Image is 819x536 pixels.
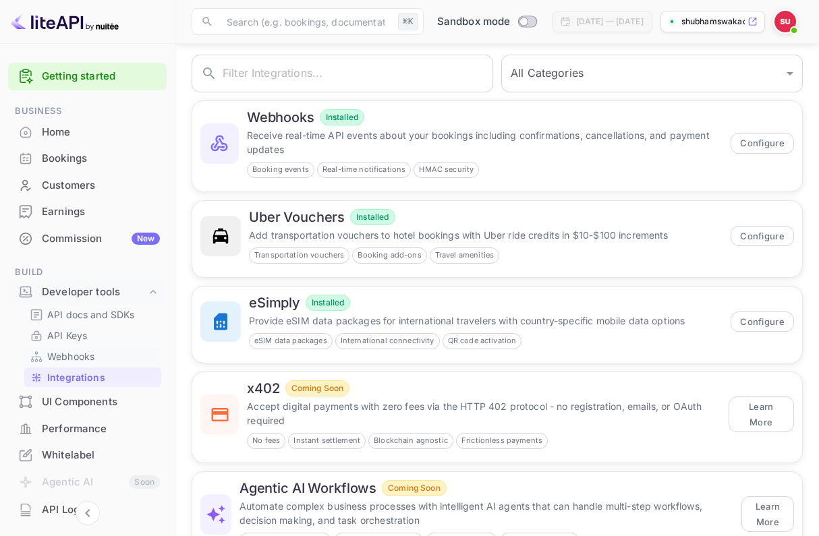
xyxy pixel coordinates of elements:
a: UI Components [8,389,167,414]
p: Integrations [47,370,105,384]
div: Earnings [8,199,167,225]
img: LiteAPI logo [11,11,119,32]
div: Bookings [42,151,160,167]
div: UI Components [8,389,167,415]
a: Customers [8,173,167,198]
a: API Logs [8,497,167,522]
img: Shubhamswakade2005 User [774,11,796,32]
div: Whitelabel [42,448,160,463]
p: Accept digital payments with zero fees via the HTTP 402 protocol - no registration, emails, or OA... [247,399,720,427]
div: UI Components [42,394,160,410]
div: [DATE] — [DATE] [576,16,644,28]
div: Customers [8,173,167,199]
div: Getting started [8,63,167,90]
input: Filter Integrations... [223,55,493,92]
h6: Uber Vouchers [249,209,345,225]
p: shubhamswakade2005-use... [681,16,745,28]
h6: Webhooks [247,109,314,125]
span: Installed [320,111,364,123]
a: Whitelabel [8,442,167,467]
div: Customers [42,178,160,193]
span: eSIM data packages [250,335,332,347]
a: Integrations [30,370,156,384]
h6: Agentic AI Workflows [239,480,376,496]
div: Bookings [8,146,167,172]
div: CommissionNew [8,226,167,252]
div: ⌘K [398,13,418,30]
div: Whitelabel [8,442,167,469]
span: Coming Soon [383,482,446,494]
h6: x402 [247,380,279,396]
span: Coming Soon [286,382,349,394]
button: Learn More [729,396,794,431]
a: API Keys [30,328,156,343]
div: New [132,233,160,245]
p: Provide eSIM data packages for international travelers with country-specific mobile data options [249,314,723,328]
p: Add transportation vouchers to hotel bookings with Uber ride credits in $10-$100 increments [249,228,723,242]
span: Installed [351,211,394,223]
a: API docs and SDKs [30,307,156,322]
a: Bookings [8,146,167,171]
div: API Keys [24,326,161,345]
button: Learn More [741,496,794,531]
a: Earnings [8,199,167,224]
input: Search (e.g. bookings, documentation) [219,8,393,35]
span: Sandbox mode [437,14,511,30]
span: Booking add-ons [353,249,426,261]
span: Booking events [248,164,314,175]
span: Build [8,265,167,280]
p: API Keys [47,328,87,343]
span: Instant settlement [289,435,365,446]
h6: eSimply [249,295,300,311]
div: Webhooks [24,347,161,366]
div: API docs and SDKs [24,305,161,324]
a: CommissionNew [8,226,167,251]
a: Webhooks [30,349,156,363]
p: API docs and SDKs [47,307,135,322]
p: Receive real-time API events about your bookings including confirmations, cancellations, and paym... [247,128,723,156]
div: Developer tools [42,285,146,300]
div: Earnings [42,204,160,220]
span: Business [8,104,167,119]
div: Home [42,125,160,140]
a: Performance [8,416,167,441]
span: International connectivity [336,335,439,347]
div: Commission [42,231,160,247]
div: Switch to Production mode [432,14,542,30]
div: Integrations [24,367,161,387]
div: Developer tools [8,280,167,304]
span: Blockchain agnostic [369,435,453,446]
div: Home [8,119,167,146]
div: API Logs [8,497,167,523]
span: QR code activation [443,335,521,347]
button: Collapse navigation [76,501,100,525]
button: Configure [731,311,794,332]
span: No fees [248,435,285,446]
div: Performance [8,416,167,442]
span: Installed [306,297,349,309]
span: Real-time notifications [318,164,410,175]
div: Performance [42,421,160,437]
a: Home [8,119,167,144]
div: API Logs [42,502,160,518]
a: Getting started [42,69,160,84]
button: Configure [731,133,794,153]
span: Transportation vouchers [250,249,349,261]
p: Webhooks [47,349,94,363]
span: HMAC security [414,164,478,175]
p: Automate complex business processes with intelligent AI agents that can handle multi-step workflo... [239,499,733,527]
button: Configure [731,226,794,246]
span: Travel amenities [430,249,499,261]
span: Frictionless payments [457,435,547,446]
